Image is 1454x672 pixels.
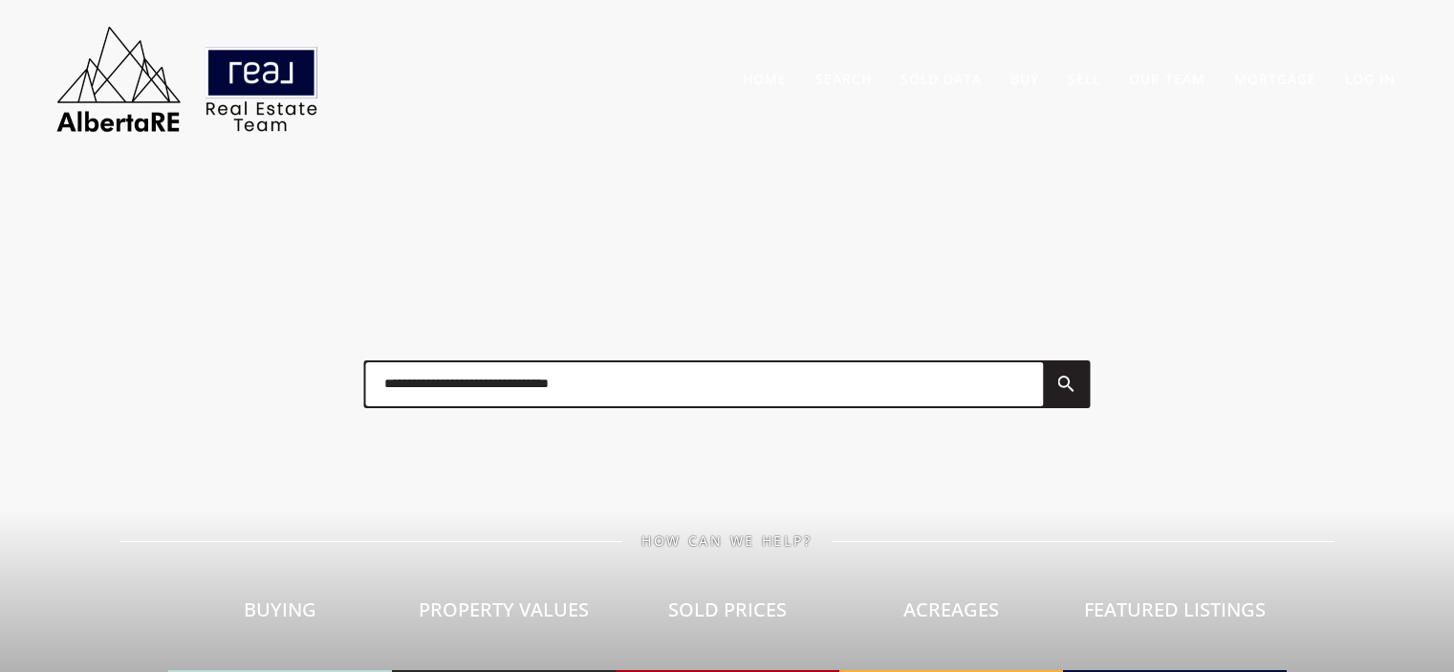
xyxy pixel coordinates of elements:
[44,19,331,139] img: AlbertaRE Real Estate Team | Real Broker
[901,70,982,88] a: Sold Data
[668,596,787,622] span: Sold Prices
[1010,70,1039,88] a: Buy
[1063,549,1287,672] a: Featured Listings
[616,549,839,672] a: Sold Prices
[903,596,999,622] span: Acreages
[1234,70,1316,88] a: Mortgage
[1129,70,1205,88] a: Our Team
[815,70,872,88] a: Search
[1345,70,1396,88] a: Log In
[743,70,787,88] a: Home
[244,596,316,622] span: Buying
[1084,596,1266,622] span: Featured Listings
[168,549,392,672] a: Buying
[839,549,1063,672] a: Acreages
[392,549,616,672] a: Property Values
[419,596,589,622] span: Property Values
[1068,70,1100,88] a: Sell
